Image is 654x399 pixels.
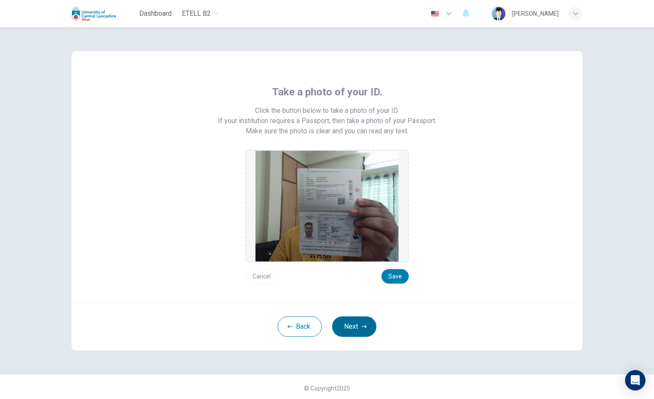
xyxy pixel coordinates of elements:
[182,9,211,19] span: eTELL B2
[381,269,409,284] button: Save
[255,151,399,261] img: preview screemshot
[245,269,278,284] button: Cancel
[72,5,116,22] img: Uclan logo
[136,6,175,21] button: Dashboard
[218,106,436,126] span: Click the button below to take a photo of your ID. If your institution requires a Passport, then ...
[139,9,172,19] span: Dashboard
[430,11,440,17] img: en
[512,9,559,19] div: [PERSON_NAME]
[278,316,322,337] button: Back
[332,316,376,337] button: Next
[272,85,382,99] span: Take a photo of your ID.
[625,370,645,390] div: Open Intercom Messenger
[492,7,505,20] img: Profile picture
[304,385,350,392] span: © Copyright 2025
[72,5,136,22] a: Uclan logo
[246,126,408,136] span: Make sure the photo is clear and you can read any text.
[178,6,222,21] button: eTELL B2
